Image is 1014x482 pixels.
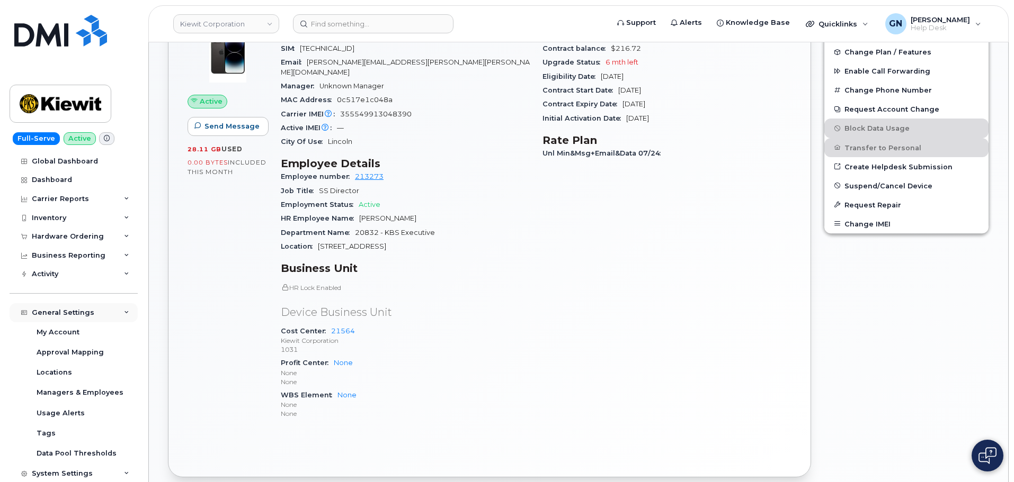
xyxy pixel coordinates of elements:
[622,100,645,108] span: [DATE]
[824,195,989,214] button: Request Repair
[281,359,334,367] span: Profit Center
[542,114,626,122] span: Initial Activation Date
[281,305,530,320] p: Device Business Unit
[824,157,989,176] a: Create Helpdesk Submission
[331,327,355,335] a: 21564
[359,201,380,208] span: Active
[300,44,354,52] span: [TECHNICAL_ID]
[328,138,352,145] span: Lincoln
[318,242,386,250] span: [STREET_ADDRESS]
[337,391,357,399] a: None
[824,99,989,119] button: Request Account Change
[340,110,412,118] span: 355549913048390
[824,214,989,233] button: Change IMEI
[726,17,790,28] span: Knowledge Base
[319,187,359,195] span: SS Director
[601,72,624,80] span: [DATE]
[281,82,319,90] span: Manager
[196,21,260,84] img: image20231002-3703462-njx0qo.jpeg
[281,110,340,118] span: Carrier IMEI
[188,117,269,136] button: Send Message
[281,242,318,250] span: Location
[281,345,530,354] p: 1031
[610,12,663,33] a: Support
[281,58,307,66] span: Email
[359,214,416,222] span: [PERSON_NAME]
[281,214,359,222] span: HR Employee Name
[878,13,989,34] div: Geoffrey Newport
[824,119,989,138] button: Block Data Usage
[542,149,666,157] span: Unl Min&Msg+Email&Data 07/24
[281,124,337,132] span: Active IMEI
[281,368,530,377] p: None
[611,44,641,52] span: $216.72
[337,124,344,132] span: —
[281,336,530,345] p: Kiewit Corporation
[188,145,221,153] span: 28.11 GB
[355,229,435,237] span: 20832 - KBS Executive
[281,96,337,104] span: MAC Address
[626,17,656,28] span: Support
[911,15,970,24] span: [PERSON_NAME]
[281,262,530,275] h3: Business Unit
[618,86,641,94] span: [DATE]
[281,400,530,409] p: None
[606,58,638,66] span: 6 mth left
[334,359,353,367] a: None
[281,377,530,386] p: None
[293,14,453,33] input: Find something...
[200,96,223,106] span: Active
[542,44,611,52] span: Contract balance
[281,44,300,52] span: SIM
[188,158,266,176] span: included this month
[824,80,989,99] button: Change Phone Number
[824,61,989,80] button: Enable Call Forwarding
[281,157,530,170] h3: Employee Details
[337,96,393,104] span: 0c517e1c048a
[542,72,601,80] span: Eligibility Date
[680,17,702,28] span: Alerts
[281,201,359,208] span: Employment Status
[798,13,876,34] div: Quicklinks
[663,12,709,33] a: Alerts
[844,67,930,75] span: Enable Call Forwarding
[173,14,279,33] a: Kiewit Corporation
[709,12,797,33] a: Knowledge Base
[979,447,997,464] img: Open chat
[824,138,989,157] button: Transfer to Personal
[819,20,857,28] span: Quicklinks
[188,159,228,166] span: 0.00 Bytes
[542,58,606,66] span: Upgrade Status
[319,82,384,90] span: Unknown Manager
[355,172,384,180] a: 213273
[281,283,530,292] p: HR Lock Enabled
[824,176,989,195] button: Suspend/Cancel Device
[844,48,931,56] span: Change Plan / Features
[889,17,902,30] span: GN
[281,391,337,399] span: WBS Element
[824,42,989,61] button: Change Plan / Features
[204,121,260,131] span: Send Message
[542,86,618,94] span: Contract Start Date
[281,58,530,76] span: [PERSON_NAME][EMAIL_ADDRESS][PERSON_NAME][PERSON_NAME][DOMAIN_NAME]
[844,181,932,189] span: Suspend/Cancel Device
[281,327,331,335] span: Cost Center
[911,24,970,32] span: Help Desk
[281,229,355,237] span: Department Name
[281,409,530,418] p: None
[281,187,319,195] span: Job Title
[542,134,791,147] h3: Rate Plan
[542,100,622,108] span: Contract Expiry Date
[626,114,649,122] span: [DATE]
[281,172,355,180] span: Employee number
[281,138,328,145] span: City Of Use
[221,145,243,153] span: used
